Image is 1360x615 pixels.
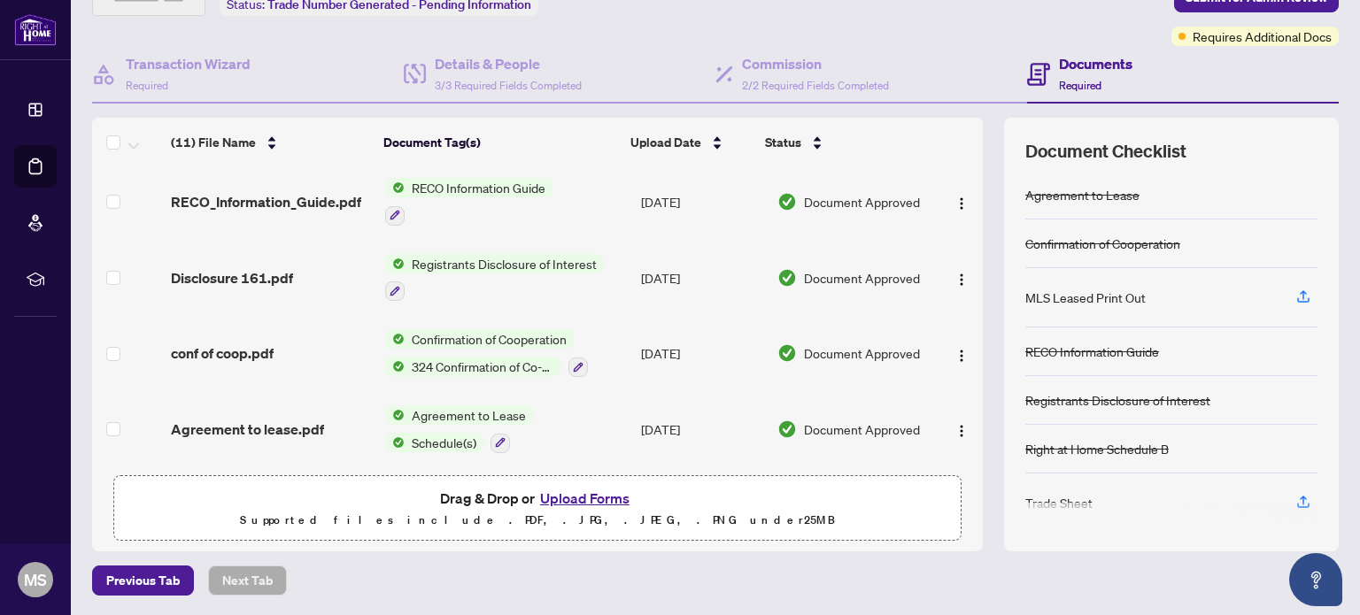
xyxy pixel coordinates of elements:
[171,133,256,152] span: (11) File Name
[765,133,801,152] span: Status
[171,267,293,288] span: Disclosure 161.pdf
[208,565,287,596] button: Next Tab
[1025,139,1186,164] span: Document Checklist
[634,391,770,467] td: [DATE]
[126,53,251,74] h4: Transaction Wizard
[385,178,405,197] img: Status Icon
[947,264,976,292] button: Logo
[634,240,770,316] td: [DATE]
[385,357,405,376] img: Status Icon
[777,419,797,439] img: Document Status
[171,419,324,440] span: Agreement to lease.pdf
[435,53,582,74] h4: Details & People
[435,79,582,92] span: 3/3 Required Fields Completed
[405,254,604,273] span: Registrants Disclosure of Interest
[777,343,797,363] img: Document Status
[630,133,701,152] span: Upload Date
[106,566,180,595] span: Previous Tab
[440,487,635,510] span: Drag & Drop or
[385,254,405,273] img: Status Icon
[405,357,561,376] span: 324 Confirmation of Co-operation and Representation - Tenant/Landlord
[954,273,969,287] img: Logo
[385,405,405,425] img: Status Icon
[1025,234,1180,253] div: Confirmation of Cooperation
[405,405,533,425] span: Agreement to Lease
[758,118,922,167] th: Status
[405,329,574,349] span: Confirmation of Cooperation
[1025,185,1140,204] div: Agreement to Lease
[634,315,770,391] td: [DATE]
[126,79,168,92] span: Required
[804,419,920,439] span: Document Approved
[1025,342,1159,361] div: RECO Information Guide
[777,268,797,288] img: Document Status
[1059,53,1132,74] h4: Documents
[954,196,969,211] img: Logo
[742,79,889,92] span: 2/2 Required Fields Completed
[535,487,635,510] button: Upload Forms
[385,433,405,452] img: Status Icon
[1025,493,1093,512] div: Trade Sheet
[947,339,976,367] button: Logo
[634,164,770,240] td: [DATE]
[24,567,47,592] span: MS
[1059,79,1101,92] span: Required
[376,118,623,167] th: Document Tag(s)
[804,343,920,363] span: Document Approved
[777,192,797,211] img: Document Status
[742,53,889,74] h4: Commission
[385,329,405,349] img: Status Icon
[804,268,920,288] span: Document Approved
[947,415,976,443] button: Logo
[405,433,483,452] span: Schedule(s)
[1025,390,1210,410] div: Registrants Disclosure of Interest
[385,178,552,226] button: Status IconRECO Information Guide
[171,342,274,364] span: conf of coop.pdf
[623,118,758,167] th: Upload Date
[1193,27,1332,46] span: Requires Additional Docs
[954,349,969,363] img: Logo
[405,178,552,197] span: RECO Information Guide
[954,424,969,438] img: Logo
[1289,553,1342,606] button: Open asap
[1025,439,1169,458] div: Right at Home Schedule B
[164,118,376,167] th: (11) File Name
[171,191,361,212] span: RECO_Information_Guide.pdf
[385,329,588,377] button: Status IconConfirmation of CooperationStatus Icon324 Confirmation of Co-operation and Representat...
[114,476,961,542] span: Drag & Drop orUpload FormsSupported files include .PDF, .JPG, .JPEG, .PNG under25MB
[947,188,976,216] button: Logo
[92,565,194,596] button: Previous Tab
[14,13,57,46] img: logo
[804,192,920,211] span: Document Approved
[385,254,604,302] button: Status IconRegistrants Disclosure of Interest
[125,510,950,531] p: Supported files include .PDF, .JPG, .JPEG, .PNG under 25 MB
[1025,288,1146,307] div: MLS Leased Print Out
[385,405,533,453] button: Status IconAgreement to LeaseStatus IconSchedule(s)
